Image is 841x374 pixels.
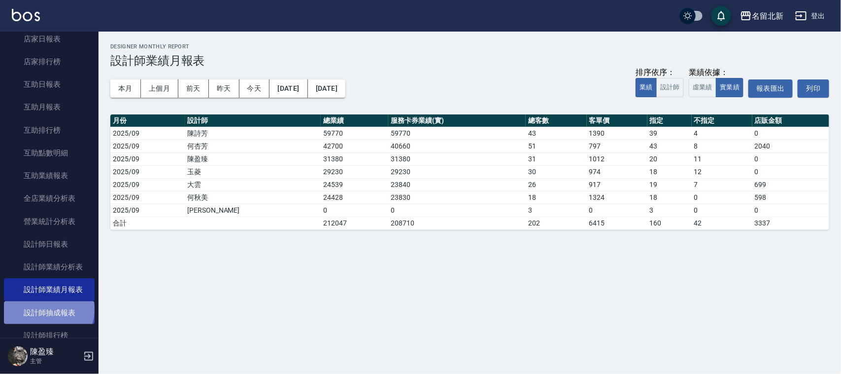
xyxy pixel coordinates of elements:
th: 總客數 [526,114,586,127]
td: 31380 [321,152,388,165]
td: 18 [647,191,692,204]
td: 43 [526,127,586,140]
h5: 陳盈臻 [30,347,80,357]
td: 0 [587,204,647,217]
h2: Designer Monthly Report [110,43,829,50]
th: 總業績 [321,114,388,127]
td: 0 [752,165,829,178]
th: 客單價 [587,114,647,127]
td: 大雲 [185,178,321,191]
td: 1324 [587,191,647,204]
button: 實業績 [716,78,743,97]
table: a dense table [110,114,829,230]
td: 合計 [110,217,185,229]
td: 3 [526,204,586,217]
td: 18 [526,191,586,204]
a: 店家日報表 [4,28,95,50]
a: 互助業績報表 [4,164,95,187]
td: 6415 [587,217,647,229]
td: 31 [526,152,586,165]
button: 虛業績 [689,78,716,97]
button: 業績 [636,78,657,97]
td: 1390 [587,127,647,140]
a: 互助月報表 [4,96,95,118]
td: 8 [692,140,752,152]
a: 營業統計分析表 [4,210,95,233]
td: 59770 [321,127,388,140]
td: 7 [692,178,752,191]
a: 店家排行榜 [4,50,95,73]
div: 名留北新 [752,10,783,22]
td: 42700 [321,140,388,152]
td: 59770 [388,127,526,140]
td: 24539 [321,178,388,191]
th: 月份 [110,114,185,127]
td: 2025/09 [110,140,185,152]
td: 0 [388,204,526,217]
button: 今天 [239,79,270,98]
a: 互助排行榜 [4,119,95,142]
div: 業績依據： [689,68,743,78]
button: 上個月 [141,79,178,98]
th: 服務卡券業績(實) [388,114,526,127]
td: 1012 [587,152,647,165]
td: 42 [692,217,752,229]
td: 2025/09 [110,165,185,178]
td: 39 [647,127,692,140]
td: 0 [752,204,829,217]
td: 4 [692,127,752,140]
td: 3 [647,204,692,217]
div: 排序依序： [636,68,684,78]
button: save [711,6,731,26]
td: 0 [752,152,829,165]
td: 202 [526,217,586,229]
button: [DATE] [308,79,345,98]
th: 指定 [647,114,692,127]
img: Person [8,346,28,366]
td: [PERSON_NAME] [185,204,321,217]
td: 3337 [752,217,829,229]
button: 設計師 [656,78,684,97]
td: 0 [321,204,388,217]
td: 208710 [388,217,526,229]
button: 本月 [110,79,141,98]
td: 40660 [388,140,526,152]
td: 23840 [388,178,526,191]
button: 昨天 [209,79,239,98]
td: 2025/09 [110,152,185,165]
p: 主管 [30,357,80,366]
td: 29230 [388,165,526,178]
td: 何杏芳 [185,140,321,152]
th: 不指定 [692,114,752,127]
td: 29230 [321,165,388,178]
a: 設計師抽成報表 [4,301,95,324]
td: 30 [526,165,586,178]
button: 報表匯出 [748,79,793,98]
th: 店販金額 [752,114,829,127]
td: 31380 [388,152,526,165]
td: 699 [752,178,829,191]
button: 前天 [178,79,209,98]
a: 設計師業績分析表 [4,256,95,278]
td: 43 [647,140,692,152]
button: 名留北新 [736,6,787,26]
td: 20 [647,152,692,165]
td: 23830 [388,191,526,204]
th: 設計師 [185,114,321,127]
td: 19 [647,178,692,191]
button: [DATE] [269,79,307,98]
td: 212047 [321,217,388,229]
td: 2025/09 [110,204,185,217]
td: 0 [692,204,752,217]
td: 24428 [321,191,388,204]
td: 陳詩芳 [185,127,321,140]
td: 2040 [752,140,829,152]
a: 設計師排行榜 [4,324,95,347]
td: 陳盈臻 [185,152,321,165]
td: 2025/09 [110,191,185,204]
button: 列印 [798,79,829,98]
img: Logo [12,9,40,21]
td: 160 [647,217,692,229]
td: 12 [692,165,752,178]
